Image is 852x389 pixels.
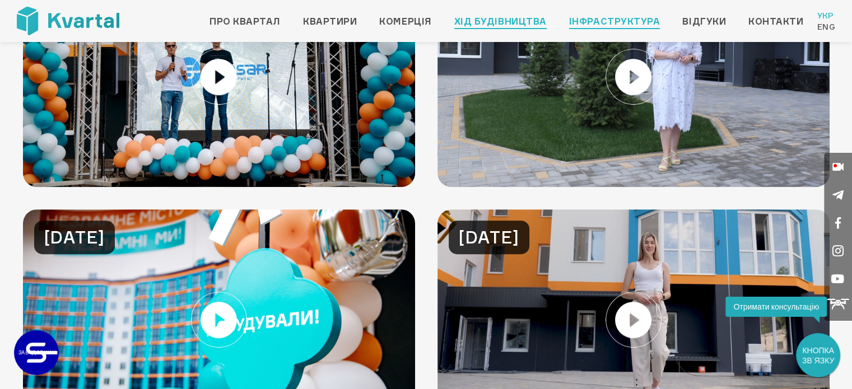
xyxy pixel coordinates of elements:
text: ЗАБУДОВНИК [18,349,56,355]
div: КНОПКА ЗВ`ЯЗКУ [797,334,839,376]
a: Контакти [748,15,803,28]
img: Kvartal [17,7,119,35]
a: Укр [817,10,835,21]
a: Квартири [303,15,357,28]
a: Відгуки [682,15,726,28]
a: Комерція [379,15,431,28]
a: Eng [817,21,835,32]
a: Хід будівництва [454,15,547,28]
div: Отримати консультацію [725,297,827,317]
a: ЗАБУДОВНИК [14,330,59,375]
a: Про квартал [209,15,281,28]
a: Інфраструктура [569,15,660,28]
